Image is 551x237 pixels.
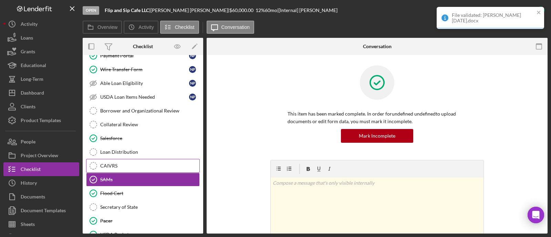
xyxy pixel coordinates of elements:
button: Overview [83,21,122,34]
a: Salesforce [86,131,200,145]
div: Able Loan Eligibility [100,80,189,86]
div: Open [83,6,99,15]
div: 12 % [256,8,265,13]
div: | [Internal] [PERSON_NAME] [277,8,337,13]
div: Conversation [363,44,392,49]
b: Flip and Sip Cafe LLC [105,7,149,13]
div: Secretary of State [100,204,199,210]
a: Borrower and Organizational Review [86,104,200,118]
div: Sheets [21,217,35,233]
button: close [537,10,541,16]
a: Collateral Review [86,118,200,131]
button: Checklist [160,21,199,34]
div: Wire Transfer Form [100,67,189,72]
div: N P [189,66,196,73]
button: Clients [3,100,79,114]
a: Loan Distribution [86,145,200,159]
button: Grants [3,45,79,58]
button: Conversation [207,21,254,34]
a: Pacer [86,214,200,228]
div: Loan Distribution [100,149,199,155]
a: Able Loan EligibilityNP [86,76,200,90]
p: This item has been marked complete. In order for undefined undefined to upload documents or edit ... [288,110,467,126]
div: 60 mo [265,8,277,13]
button: Loans [3,31,79,45]
div: Checklist [21,162,41,178]
label: Overview [97,24,117,30]
label: Conversation [221,24,250,30]
div: Loans [21,31,33,46]
button: People [3,135,79,149]
button: Activity [124,21,158,34]
div: $60,000.00 [229,8,256,13]
a: Flood Cert [86,186,200,200]
a: Dashboard [3,86,79,100]
div: SAMs [100,177,199,182]
label: Activity [138,24,154,30]
button: Complete [505,3,548,17]
button: Mark Incomplete [341,129,413,143]
div: [PERSON_NAME] [PERSON_NAME] | [150,8,229,13]
button: Activity [3,17,79,31]
div: Flood Cert [100,191,199,196]
a: Wire Transfer FormNP [86,63,200,76]
div: Educational [21,58,46,74]
button: Product Templates [3,114,79,127]
div: | [105,8,150,13]
div: Borrower and Organizational Review [100,108,199,114]
div: Collateral Review [100,122,199,127]
div: People [21,135,35,150]
div: Complete [511,3,532,17]
div: File validated: [PERSON_NAME] [DATE].docx [452,12,534,23]
div: Document Templates [21,204,66,219]
button: Sheets [3,217,79,231]
div: Clients [21,100,35,115]
a: USDA Loan Items NeededNP [86,90,200,104]
div: N P [189,94,196,100]
div: Dashboard [21,86,44,101]
div: N P [189,52,196,59]
button: History [3,176,79,190]
div: Mark Incomplete [359,129,395,143]
button: Project Overview [3,149,79,162]
div: Salesforce [100,136,199,141]
a: CAIVRS [86,159,200,173]
button: Checklist [3,162,79,176]
button: Documents [3,190,79,204]
div: Checklist [133,44,153,49]
div: Product Templates [21,114,61,129]
button: Long-Term [3,72,79,86]
div: CAIVRS [100,163,199,169]
button: Document Templates [3,204,79,217]
div: Long-Term [21,72,43,88]
div: Activity [21,17,38,33]
div: Open Intercom Messenger [528,207,544,223]
button: Educational [3,58,79,72]
div: Payment Portal [100,53,189,58]
a: Secretary of State [86,200,200,214]
div: History [21,176,37,192]
div: Documents [21,190,45,205]
a: SAMs [86,173,200,186]
div: Pacer [100,218,199,224]
div: USDA Loan Items Needed [100,94,189,100]
a: Payment PortalNP [86,49,200,63]
label: Checklist [175,24,195,30]
div: Grants [21,45,35,60]
div: N P [189,80,196,87]
div: Project Overview [21,149,58,164]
